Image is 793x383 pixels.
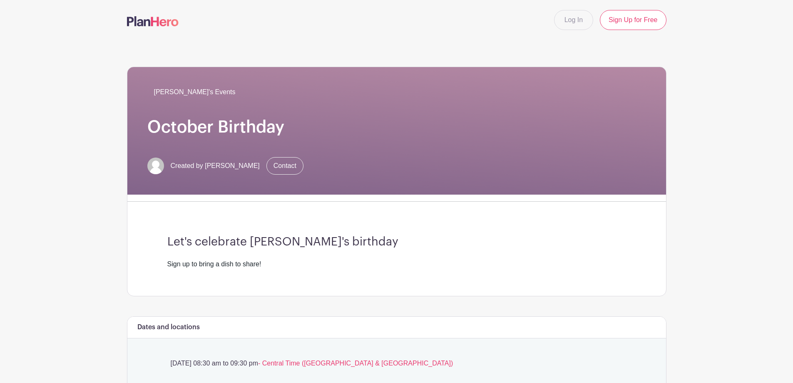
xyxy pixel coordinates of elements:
[171,161,260,171] span: Created by [PERSON_NAME]
[147,158,164,174] img: default-ce2991bfa6775e67f084385cd625a349d9dcbb7a52a09fb2fda1e96e2d18dcdb.png
[137,323,200,331] h6: Dates and locations
[167,358,626,368] p: [DATE] 08:30 am to 09:30 pm
[554,10,593,30] a: Log In
[167,235,626,249] h3: Let's celebrate [PERSON_NAME]'s birthday
[167,259,626,269] div: Sign up to bring a dish to share!
[147,117,646,137] h1: October Birthday
[266,157,303,175] a: Contact
[258,360,453,367] span: - Central Time ([GEOGRAPHIC_DATA] & [GEOGRAPHIC_DATA])
[127,16,179,26] img: logo-507f7623f17ff9eddc593b1ce0a138ce2505c220e1c5a4e2b4648c50719b7d32.svg
[154,87,236,97] span: [PERSON_NAME]'s Events
[600,10,666,30] a: Sign Up for Free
